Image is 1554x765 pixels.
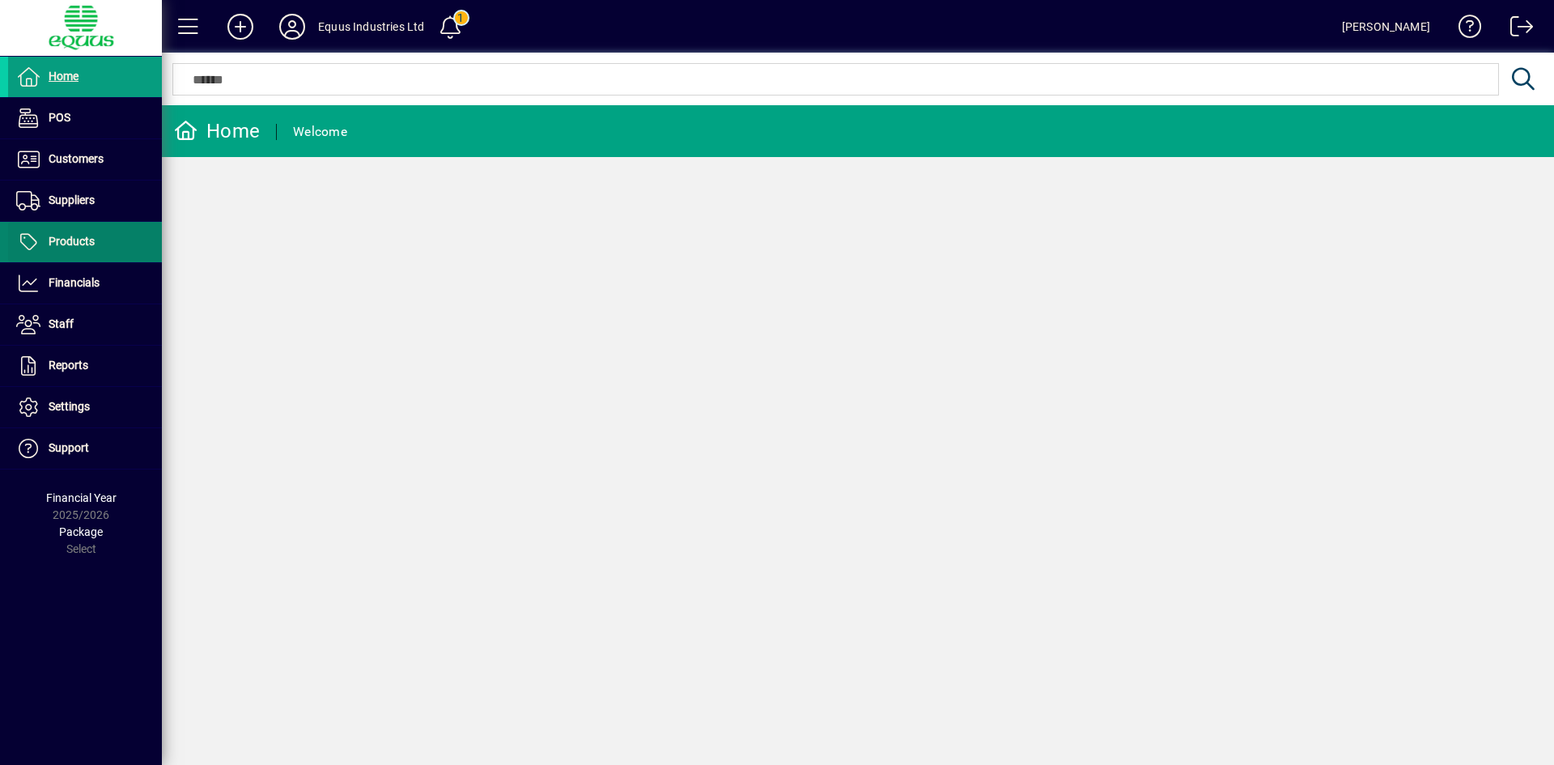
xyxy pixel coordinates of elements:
a: Staff [8,304,162,345]
div: Equus Industries Ltd [318,14,425,40]
button: Profile [266,12,318,41]
span: Products [49,235,95,248]
button: Add [214,12,266,41]
span: Package [59,525,103,538]
span: Settings [49,400,90,413]
span: Financial Year [46,491,117,504]
span: Support [49,441,89,454]
a: Logout [1498,3,1534,56]
span: POS [49,111,70,124]
span: Reports [49,359,88,372]
a: Support [8,428,162,469]
span: Financials [49,276,100,289]
a: Knowledge Base [1446,3,1482,56]
a: POS [8,98,162,138]
div: [PERSON_NAME] [1342,14,1430,40]
a: Reports [8,346,162,386]
div: Welcome [293,119,347,145]
span: Home [49,70,79,83]
span: Suppliers [49,193,95,206]
a: Products [8,222,162,262]
span: Staff [49,317,74,330]
a: Customers [8,139,162,180]
a: Settings [8,387,162,427]
a: Financials [8,263,162,304]
div: Home [174,118,260,144]
a: Suppliers [8,181,162,221]
span: Customers [49,152,104,165]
